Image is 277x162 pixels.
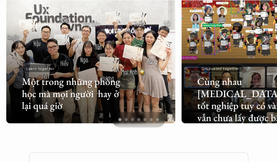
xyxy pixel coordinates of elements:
[202,66,239,71] p: Graduated together
[26,66,54,71] p: Learn together
[22,76,123,111] h3: Một trong những phòng học mà mọi người hay ở lại quá giờ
